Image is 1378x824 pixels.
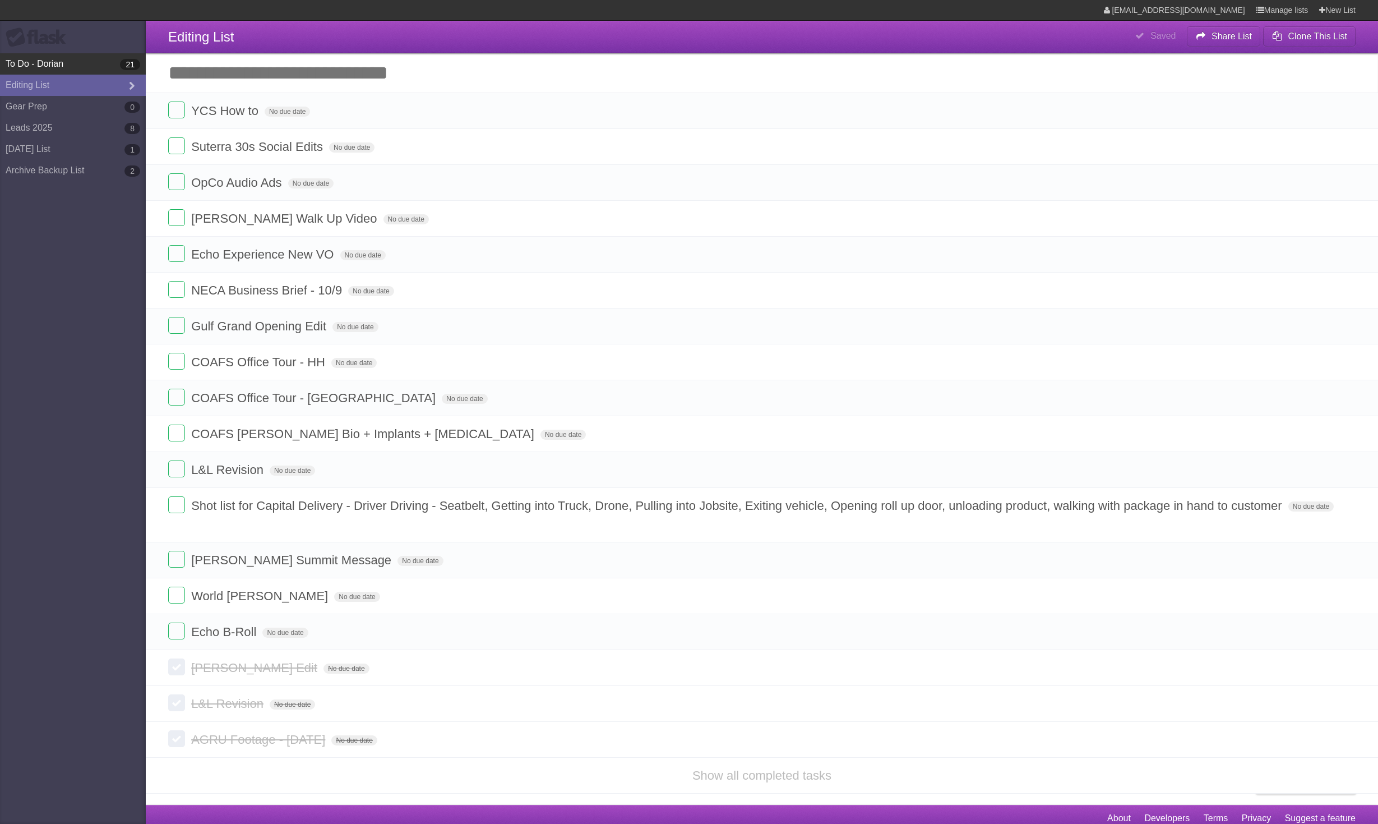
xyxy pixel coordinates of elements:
span: OpCo Audio Ads [191,176,284,190]
span: COAFS Office Tour - HH [191,355,328,369]
span: World [PERSON_NAME] [191,589,331,603]
span: NECA Business Brief - 10/9 [191,283,345,297]
label: Done [168,587,185,604]
span: No due date [331,358,377,368]
span: No due date [540,430,586,440]
label: Done [168,245,185,262]
span: No due date [265,107,310,117]
span: No due date [262,628,308,638]
span: [PERSON_NAME] Edit [191,661,320,675]
span: COAFS Office Tour - [GEOGRAPHIC_DATA] [191,391,438,405]
b: 0 [124,102,140,113]
span: No due date [332,322,378,332]
b: Saved [1150,31,1176,40]
label: Done [168,102,185,118]
span: L&L Revision [191,463,266,477]
span: No due date [270,466,315,476]
label: Done [168,461,185,477]
span: COAFS [PERSON_NAME] Bio + Implants + [MEDICAL_DATA] [191,427,537,441]
div: Flask [6,27,73,48]
span: Echo B-Roll [191,625,259,639]
span: Editing List [168,29,234,44]
span: L&L Revision [191,697,266,711]
span: No due date [334,592,380,602]
span: Suterra 30s Social Edits [191,140,326,154]
span: Shot list for Capital Delivery - Driver Driving - Seatbelt, Getting into Truck, Drone, Pulling in... [191,499,1285,513]
label: Done [168,694,185,711]
span: Gulf Grand Opening Edit [191,319,329,333]
span: No due date [329,142,374,153]
span: AGRU Footage - [DATE] [191,733,328,747]
label: Done [168,551,185,568]
label: Done [168,173,185,190]
label: Done [168,659,185,675]
span: [PERSON_NAME] Walk Up Video [191,211,380,225]
span: No due date [1288,501,1334,512]
b: 21 [120,59,140,70]
span: No due date [383,214,429,224]
span: No due date [331,735,377,745]
span: [PERSON_NAME] Summit Message [191,553,394,567]
label: Done [168,317,185,334]
button: Share List [1187,26,1261,47]
span: No due date [397,556,443,566]
label: Done [168,496,185,513]
span: No due date [323,664,369,674]
b: Share List [1211,31,1252,41]
button: Clone This List [1263,26,1356,47]
label: Done [168,137,185,154]
span: No due date [288,178,334,188]
b: 8 [124,123,140,134]
b: 1 [124,144,140,155]
span: No due date [270,699,315,710]
span: No due date [442,394,487,404]
span: YCS How to [191,104,261,118]
label: Done [168,425,185,441]
span: No due date [348,286,394,296]
label: Done [168,281,185,298]
label: Done [168,623,185,639]
b: Clone This List [1288,31,1347,41]
label: Done [168,353,185,370]
label: Done [168,389,185,406]
a: Show all completed tasks [692,768,831,782]
label: Done [168,209,185,226]
span: No due date [340,250,386,260]
b: 2 [124,165,140,177]
span: Echo Experience New VO [191,247,336,261]
label: Done [168,730,185,747]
